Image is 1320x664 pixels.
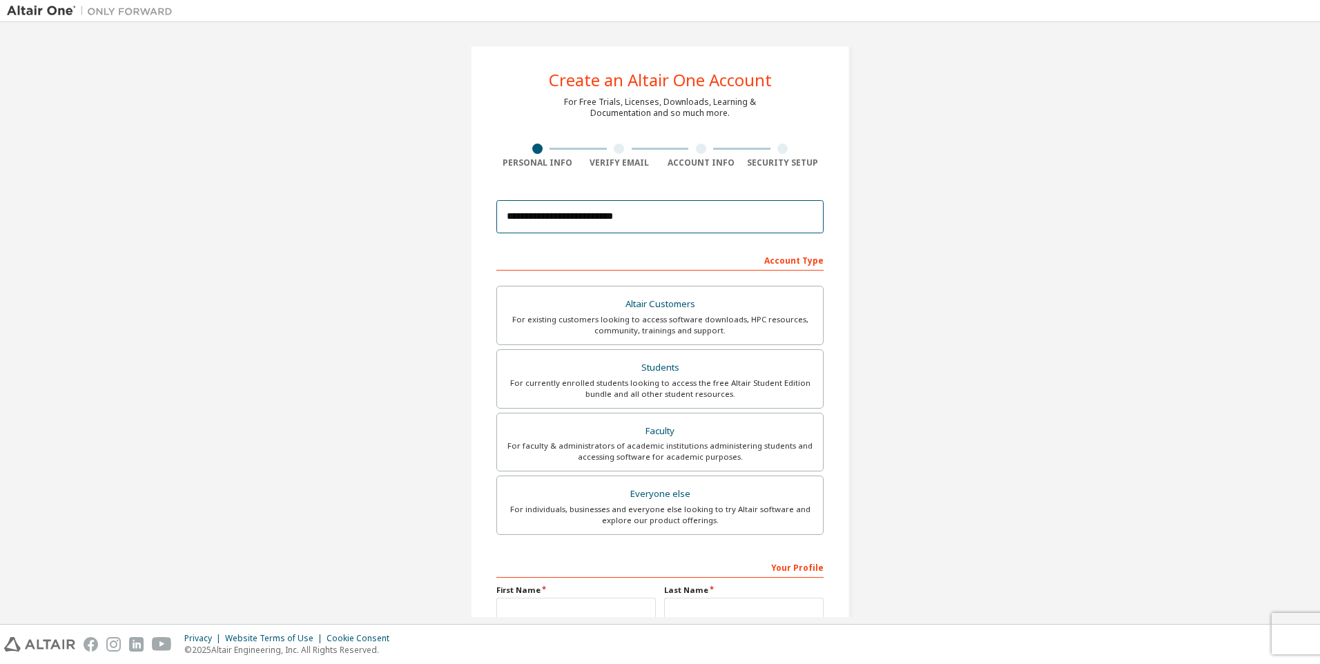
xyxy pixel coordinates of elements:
[129,637,144,652] img: linkedin.svg
[549,72,772,88] div: Create an Altair One Account
[7,4,179,18] img: Altair One
[505,358,815,378] div: Students
[225,633,327,644] div: Website Terms of Use
[505,485,815,504] div: Everyone else
[742,157,824,168] div: Security Setup
[579,157,661,168] div: Verify Email
[184,644,398,656] p: © 2025 Altair Engineering, Inc. All Rights Reserved.
[505,378,815,400] div: For currently enrolled students looking to access the free Altair Student Edition bundle and all ...
[496,157,579,168] div: Personal Info
[664,585,824,596] label: Last Name
[505,422,815,441] div: Faculty
[327,633,398,644] div: Cookie Consent
[152,637,172,652] img: youtube.svg
[505,314,815,336] div: For existing customers looking to access software downloads, HPC resources, community, trainings ...
[496,248,824,271] div: Account Type
[496,585,656,596] label: First Name
[4,637,75,652] img: altair_logo.svg
[84,637,98,652] img: facebook.svg
[505,504,815,526] div: For individuals, businesses and everyone else looking to try Altair software and explore our prod...
[660,157,742,168] div: Account Info
[184,633,225,644] div: Privacy
[106,637,121,652] img: instagram.svg
[505,440,815,462] div: For faculty & administrators of academic institutions administering students and accessing softwa...
[564,97,756,119] div: For Free Trials, Licenses, Downloads, Learning & Documentation and so much more.
[496,556,824,578] div: Your Profile
[505,295,815,314] div: Altair Customers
